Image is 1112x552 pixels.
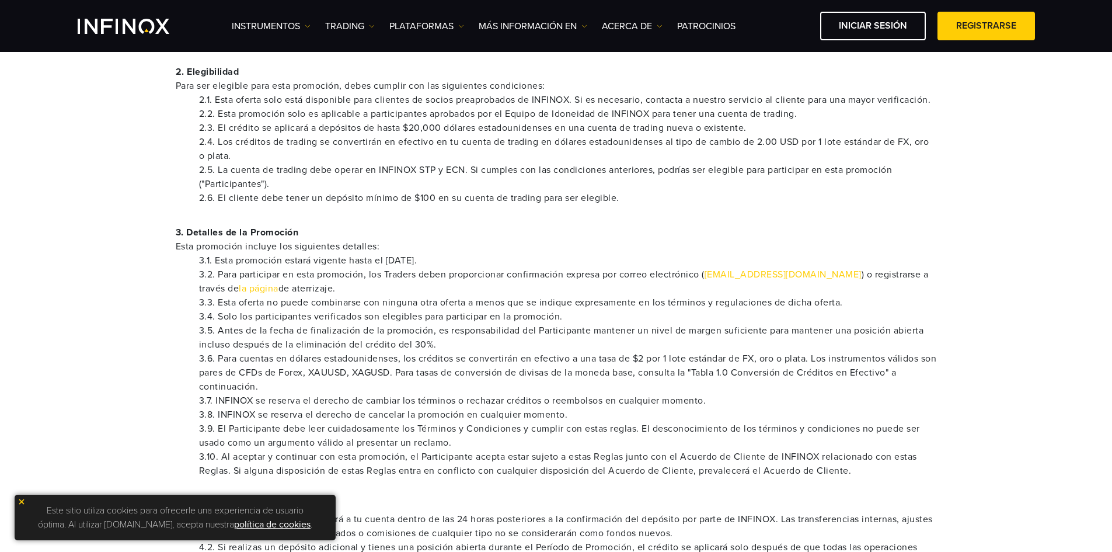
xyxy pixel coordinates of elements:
li: 2.6. El cliente debe tener un depósito mínimo de $100 en su cuenta de trading para ser elegible. [199,191,937,205]
a: Iniciar sesión [820,12,926,40]
a: política de cookies [234,519,311,530]
li: 3.3. Esta oferta no puede combinarse con ninguna otra oferta a menos que se indique expresamente ... [199,296,937,310]
li: 3.9. El Participante debe leer cuidadosamente los Términos y Condiciones y cumplir con estas regl... [199,422,937,450]
li: 2.5. La cuenta de trading debe operar en INFINOX STP y ECN. Si cumples con las condiciones anteri... [199,163,937,191]
p: 3. Detalles de la Promoción [176,225,937,254]
a: Instrumentos [232,19,311,33]
li: 3.10. Al aceptar y continuar con esta promoción, el Participante acepta estar sujeto a estas Regl... [199,450,937,478]
li: 4.1. El crédito del 30% se aplicará a tu cuenta dentro de las 24 horas posteriores a la confirmac... [199,512,937,540]
li: 3.8. INFINOX se reserva el derecho de cancelar la promoción en cualquier momento. [199,408,937,422]
a: Patrocinios [677,19,735,33]
li: 3.4. Solo los participantes verificados son elegibles para participar en la promoción. [199,310,937,324]
a: ACERCA DE [602,19,663,33]
li: 3.5. Antes de la fecha de finalización de la promoción, es responsabilidad del Participante mante... [199,324,937,352]
a: [EMAIL_ADDRESS][DOMAIN_NAME] [705,269,862,280]
a: Registrarse [937,12,1035,40]
li: 2.1. Esta oferta solo está disponible para clientes de socios preaprobados de INFINOX. Si es nece... [199,93,937,107]
a: INFINOX Logo [78,19,197,34]
li: 2.3. El crédito se aplicará a depósitos de hasta $20,000 dólares estadounidenses en una cuenta de... [199,121,937,135]
img: yellow close icon [18,498,26,506]
a: la página [239,283,278,294]
li: 2.2. Esta promoción solo es aplicable a participantes aprobados por el Equipo de Idoneidad de INF... [199,107,937,121]
li: 3.7. INFINOX se reserva el derecho de cambiar los términos o rechazar créditos o reembolsos en cu... [199,394,937,408]
li: 3.2. Para participar en esta promoción, los Traders deben proporcionar confirmación expresa por c... [199,268,937,296]
a: PLATAFORMAS [389,19,464,33]
li: 3.6. Para cuentas en dólares estadounidenses, los créditos se convertirán en efectivo a una tasa ... [199,352,937,394]
p: Este sitio utiliza cookies para ofrecerle una experiencia de usuario óptima. Al utilizar [DOMAIN_... [20,501,330,534]
span: Para ser elegible para esta promoción, debes cumplir con las siguientes condiciones: [176,79,937,93]
span: Esta promoción incluye los siguientes detalles: [176,239,937,254]
a: TRADING [325,19,375,33]
li: 2.4. Los créditos de trading se convertirán en efectivo en tu cuenta de trading en dólares estado... [199,135,937,163]
a: Más información en [479,19,587,33]
p: 4. Bonos de Crédito [176,498,937,512]
p: 2. Elegibilidad [176,65,937,93]
li: 3.1. Esta promoción estará vigente hasta el [DATE]. [199,254,937,268]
